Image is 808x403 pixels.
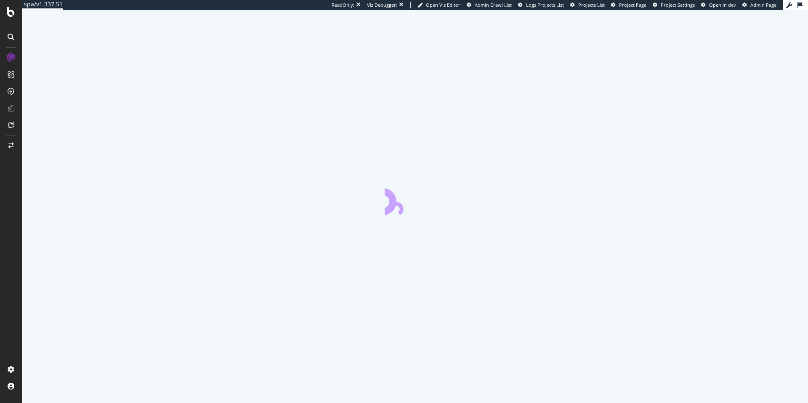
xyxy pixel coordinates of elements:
div: animation [385,185,445,215]
span: Admin Crawl List [475,2,512,8]
div: ReadOnly: [332,2,354,8]
a: Projects List [570,2,605,8]
a: Logs Projects List [518,2,564,8]
span: Projects List [578,2,605,8]
span: Project Page [619,2,646,8]
span: Admin Page [750,2,776,8]
a: Project Page [611,2,646,8]
a: Open Viz Editor [417,2,460,8]
span: Project Settings [661,2,695,8]
a: Admin Crawl List [467,2,512,8]
span: Open in dev [709,2,736,8]
span: Open Viz Editor [426,2,460,8]
span: Logs Projects List [526,2,564,8]
a: Admin Page [742,2,776,8]
div: Viz Debugger: [367,2,397,8]
a: Open in dev [701,2,736,8]
a: Project Settings [653,2,695,8]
